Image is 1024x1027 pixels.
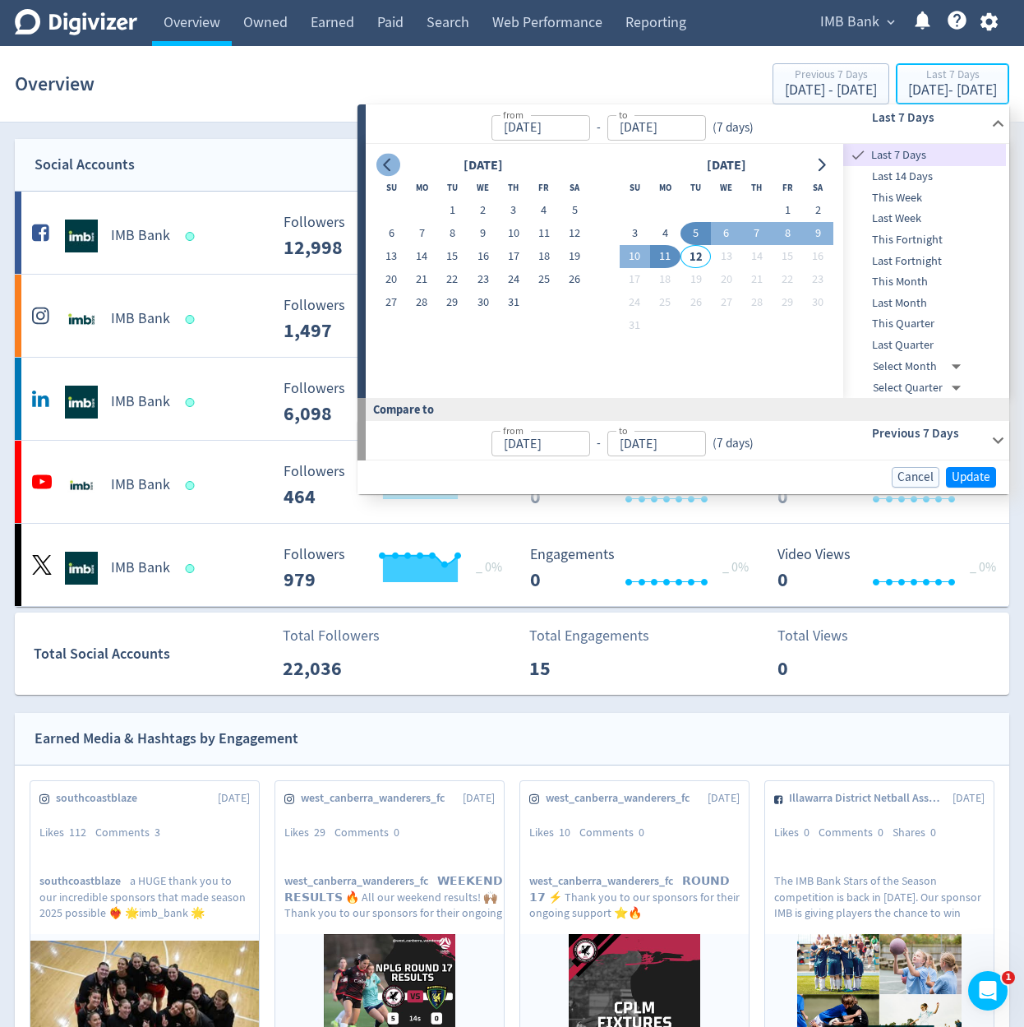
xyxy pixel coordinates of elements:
span: Illawarra District Netball Association [789,790,953,807]
button: 28 [407,291,437,314]
button: 3 [498,199,528,222]
button: 16 [803,245,833,268]
h1: Overview [15,58,95,110]
p: 𝗥𝗢𝗨𝗡𝗗 𝟭𝟳 ⚡️ Thank you to our sponsors for their ongoing support ⭐️🔥 canberrasoutherncross adhamip... [529,873,740,919]
button: 30 [803,291,833,314]
button: 4 [650,222,680,245]
div: Earned Media & Hashtags by Engagement [35,727,298,751]
svg: Video Views 0 [769,547,1016,590]
button: 14 [407,245,437,268]
div: [DATE] [459,155,508,177]
h5: IMB Bank [111,392,170,412]
div: Likes [529,825,579,841]
svg: Engagements 0 [522,547,768,590]
span: Last 7 Days [868,146,1006,164]
span: This Week [843,189,1006,207]
div: ( 7 days ) [706,118,760,137]
div: Comments [95,825,169,841]
div: Likes [284,825,334,841]
button: 27 [711,291,741,314]
div: [DATE] - [DATE] [785,83,877,98]
span: west_canberra_wanderers_fc [546,790,699,807]
button: 8 [772,222,802,245]
span: _ 0% [722,559,749,576]
span: [DATE] [953,790,985,807]
p: 𝗪𝗘𝗘𝗞𝗘𝗡𝗗 𝗥𝗘𝗦𝗨𝗟𝗧𝗦 🔥 All our weekend results! 🙌🏽 Thank you to our sponsors for their ongoing support... [284,873,503,919]
div: Last Week [843,208,1006,229]
button: 16 [468,245,498,268]
button: Previous 7 Days[DATE] - [DATE] [773,63,889,104]
button: 25 [650,291,680,314]
span: 3 [155,825,160,840]
button: 18 [528,245,559,268]
p: 22,036 [283,654,377,683]
th: Monday [650,176,680,199]
button: 6 [711,222,741,245]
button: 23 [468,268,498,291]
div: Last Fortnight [843,251,1006,272]
div: This Month [843,271,1006,293]
span: west_canberra_wanderers_fc [301,790,454,807]
svg: Followers --- [275,298,522,341]
div: Select Quarter [873,377,967,399]
div: Comments [819,825,893,841]
button: 11 [650,245,680,268]
span: 0 [804,825,810,840]
span: southcoastblaze [56,790,146,807]
button: 9 [468,222,498,245]
button: 13 [711,245,741,268]
button: 20 [376,268,407,291]
label: from [503,108,524,122]
h5: IMB Bank [111,558,170,578]
iframe: Intercom live chat [968,971,1008,1011]
p: 15 [529,654,624,683]
span: Last Quarter [843,336,1006,354]
span: 112 [69,825,86,840]
th: Wednesday [711,176,741,199]
span: 29 [314,825,325,840]
div: Likes [39,825,95,841]
p: Total Followers [283,625,380,647]
th: Thursday [741,176,772,199]
th: Wednesday [468,176,498,199]
th: Tuesday [680,176,711,199]
span: This Fortnight [843,231,1006,249]
div: Compare to [357,398,1009,420]
button: 3 [620,222,650,245]
a: IMB Bank undefinedIMB Bank Followers --- Followers 1,497 <1% Engagements 3 Engagements 3 88% Vide... [15,275,1009,357]
button: 17 [620,268,650,291]
button: 29 [437,291,468,314]
span: 0 [930,825,936,840]
div: Previous 7 Days [785,69,877,83]
a: IMB Bank undefinedIMB Bank Followers --- Followers 12,998 <1% Engagements 3 Engagements 3 93% Vid... [15,192,1009,274]
div: Comments [579,825,653,841]
div: Last Month [843,293,1006,314]
button: 1 [772,199,802,222]
img: IMB Bank undefined [65,303,98,335]
span: 10 [559,825,570,840]
button: 1 [437,199,468,222]
button: 31 [620,314,650,337]
button: 12 [680,245,711,268]
th: Sunday [376,176,407,199]
span: west_canberra_wanderers_fc [284,873,437,889]
span: Update [952,471,990,483]
img: IMB Bank undefined [65,386,98,419]
span: Data last synced: 12 Aug 2025, 12:01am (AEST) [186,232,200,241]
button: 23 [803,268,833,291]
div: Last 14 Days [843,166,1006,187]
button: 15 [772,245,802,268]
span: _ 0% [476,559,502,576]
div: from-to(7 days)Last 7 Days [366,144,1009,398]
div: [DATE] - [DATE] [908,83,997,98]
h5: IMB Bank [111,226,170,246]
div: Select Month [873,356,967,377]
button: 15 [437,245,468,268]
span: This Quarter [843,315,1006,333]
button: 22 [437,268,468,291]
button: 24 [620,291,650,314]
nav: presets [843,144,1006,398]
img: IMB Bank undefined [65,469,98,502]
button: 18 [650,268,680,291]
a: IMB Bank undefinedIMB Bank Followers --- Followers 464 <1% Engagements 0 Engagements 0 _ 0% Video... [15,441,1009,523]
